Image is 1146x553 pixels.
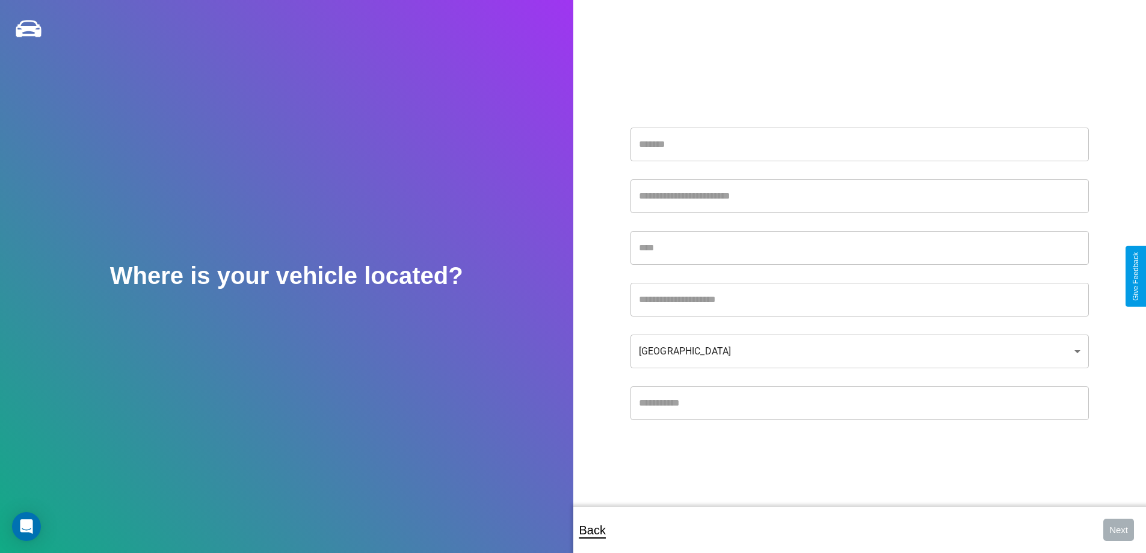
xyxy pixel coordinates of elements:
[630,335,1089,368] div: [GEOGRAPHIC_DATA]
[1103,519,1134,541] button: Next
[579,519,606,541] p: Back
[1132,252,1140,301] div: Give Feedback
[12,512,41,541] div: Open Intercom Messenger
[110,262,463,289] h2: Where is your vehicle located?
